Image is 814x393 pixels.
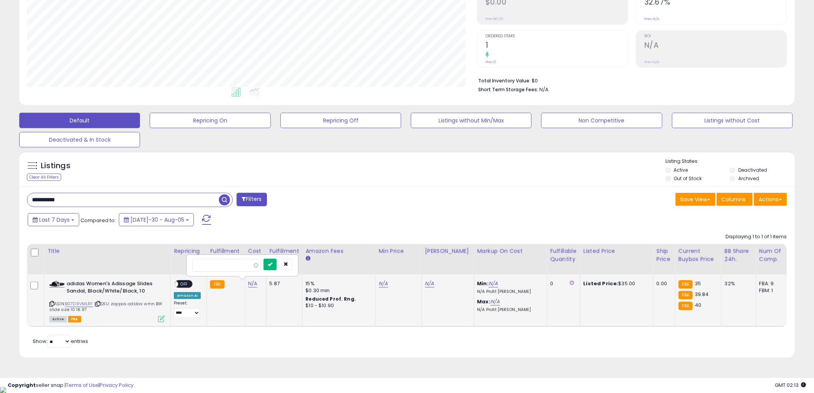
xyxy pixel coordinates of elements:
span: Ordered Items [485,34,628,38]
button: [DATE]-30 - Aug-05 [119,213,194,226]
b: Total Inventory Value: [478,77,530,84]
div: Fulfillment Cost [270,247,299,263]
small: FBA [210,280,224,289]
a: N/A [489,280,498,288]
div: $35.00 [584,280,647,287]
img: 31zTnz5XwdL._SL40_.jpg [49,281,65,287]
button: Filters [237,193,267,206]
button: Save View [676,193,716,206]
div: BB Share 24h. [725,247,753,263]
span: [DATE]-30 - Aug-05 [130,216,184,224]
h2: 1 [485,41,628,51]
button: Repricing Off [280,113,401,128]
span: FBA [68,316,81,323]
b: adidas Women's Adissage Slides Sandal, Black/White/Black, 10 [67,280,160,296]
p: N/A Profit [PERSON_NAME] [477,307,541,313]
div: FBA: 9 [759,280,785,287]
a: B07D9VMLRF [65,301,93,307]
div: Current Buybox Price [679,247,718,263]
div: Amazon Fees [306,247,372,255]
div: 0 [550,280,574,287]
li: $0 [478,75,781,85]
button: Last 7 Days [28,213,79,226]
div: Title [47,247,167,255]
button: Non Competitive [541,113,662,128]
button: Default [19,113,140,128]
a: Terms of Use [66,381,98,389]
label: Out of Stock [674,175,702,182]
button: Listings without Min/Max [411,113,532,128]
div: $10 - $10.90 [306,303,370,309]
span: Columns [722,196,746,203]
div: Ship Price [657,247,672,263]
div: 0.00 [657,280,669,287]
span: N/A [539,86,549,93]
small: FBA [679,280,693,289]
div: Fulfillment [210,247,241,255]
div: Preset: [174,301,201,318]
div: ASIN: [49,280,165,321]
div: Min Price [379,247,419,255]
span: OFF [178,281,190,288]
a: N/A [490,298,500,306]
small: Prev: N/A [644,17,659,21]
button: Listings without Cost [672,113,793,128]
a: N/A [248,280,257,288]
small: Amazon Fees. [306,255,310,262]
a: N/A [425,280,434,288]
div: Amazon AI [174,292,201,299]
a: N/A [379,280,388,288]
small: FBA [679,291,693,299]
span: 2025-08-13 02:13 GMT [775,381,806,389]
h5: Listings [41,161,70,171]
div: Displaying 1 to 1 of 1 items [726,233,787,241]
span: All listings currently available for purchase on Amazon [49,316,67,323]
span: Compared to: [80,217,116,224]
div: Repricing [174,247,203,255]
span: 40 [695,301,701,309]
div: 5.87 [270,280,297,287]
h2: N/A [644,41,787,51]
b: Short Term Storage Fees: [478,86,538,93]
span: 39.84 [695,291,709,298]
p: Listing States: [666,158,795,165]
a: Privacy Policy [100,381,133,389]
b: Min: [477,280,489,287]
div: Listed Price [584,247,650,255]
div: Fulfillable Quantity [550,247,577,263]
div: Markup on Cost [477,247,544,255]
span: ROI [644,34,787,38]
div: Clear All Filters [27,174,61,181]
div: FBM: 1 [759,287,785,294]
button: Deactivated & In Stock [19,132,140,147]
b: Max: [477,298,491,305]
span: 35 [695,280,701,287]
div: 15% [306,280,370,287]
div: [PERSON_NAME] [425,247,471,255]
span: | SKU: zappos adidas wmn BW slide size 10 18.97 [49,301,163,312]
div: seller snap | | [8,382,133,389]
strong: Copyright [8,381,36,389]
small: Prev: 0 [485,60,496,64]
button: Repricing On [150,113,270,128]
small: Prev: $0.00 [485,17,504,21]
small: Prev: N/A [644,60,659,64]
label: Deactivated [738,167,767,173]
small: FBA [679,302,693,310]
div: $0.30 min [306,287,370,294]
div: Num of Comp. [759,247,787,263]
th: The percentage added to the cost of goods (COGS) that forms the calculator for Min & Max prices. [474,244,547,274]
b: Reduced Prof. Rng. [306,296,356,302]
button: Columns [717,193,753,206]
span: Last 7 Days [39,216,70,224]
p: N/A Profit [PERSON_NAME] [477,289,541,294]
span: Show: entries [33,338,88,345]
label: Active [674,167,688,173]
b: Listed Price: [584,280,619,287]
div: 32% [725,280,750,287]
label: Archived [738,175,759,182]
div: Cost [248,247,263,255]
button: Actions [754,193,787,206]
